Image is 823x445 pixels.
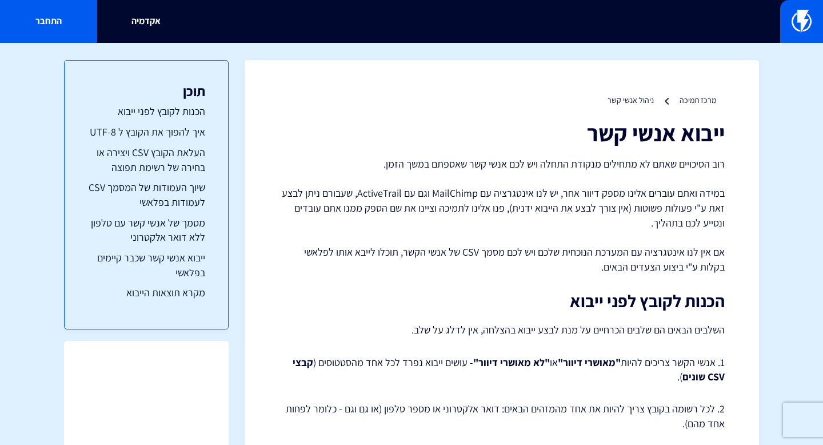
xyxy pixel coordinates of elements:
a: העלאת הקובץ CSV ויצירה או בחירה של רשימת תפוצה [87,145,205,174]
p: השלבים הבאים הם שלבים הכרחיים על מנת לבצע ייבוא בהצלחה, אין לדלג על שלב. [279,322,725,338]
h3: תוכן [87,84,205,98]
strong: "מאושרי דיוור" [558,356,621,369]
a: שיוך העמודות של המסמך CSV לעמודות בפלאשי [87,180,205,209]
h1: ייבוא אנשי קשר [279,120,725,145]
strong: "לא מאושרי דיוור" [473,356,550,369]
strong: קבצי CSV שונים [293,356,725,384]
a: איך להפוך את הקובץ ל UTF-8 [87,125,205,140]
h2: הכנות לקובץ לפני ייבוא [279,292,725,311]
a: מרכז תמיכה [680,95,716,105]
a: הכנות לקובץ לפני ייבוא [87,104,205,119]
input: חיפוש מהיר... [165,9,658,35]
p: 2. לכל רשומה בקובץ צריך להיות את אחד מהמזהים הבאים: דואר אלקטרוני או מספר טלפון (או גם וגם - כלומ... [279,402,725,431]
a: מסמך של אנשי קשר עם טלפון ללא דואר אלקטרוני [87,216,205,245]
p: 1. אנשי הקשר צריכים להיות או - עושים ייבוא נפרד לכל אחד מהסטטוסים ( ). [279,355,725,384]
p: רוב הסיכויים שאתם לא מתחילים מנקודת התחלה ויש לכם אנשי קשר שאספתם במשך הזמן. במידה ואתם עוברים אל... [279,157,725,275]
a: ניהול אנשי קשר [608,95,654,105]
a: ייבוא אנשי קשר שכבר קיימים בפלאשי [87,251,205,280]
a: מקרא תוצאות הייבוא [87,285,205,300]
